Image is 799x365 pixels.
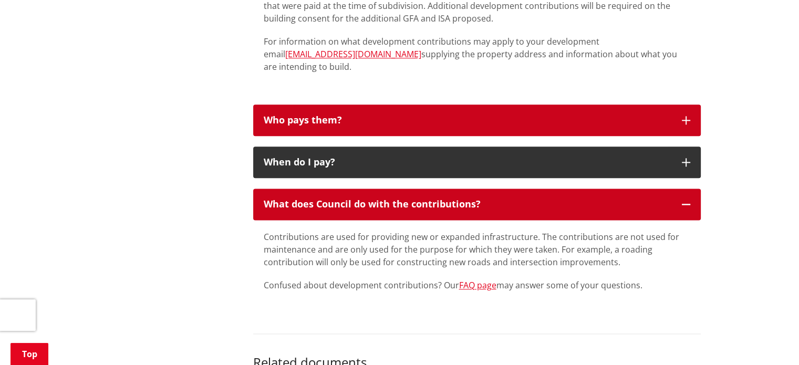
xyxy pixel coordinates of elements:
a: [EMAIL_ADDRESS][DOMAIN_NAME] [285,48,421,60]
p: For information on what development contributions may apply to your development email supplying t... [264,35,690,73]
div: What does Council do with the contributions? [264,199,671,210]
p: Confused about development contributions? Our may answer some of your questions. [264,279,690,291]
div: When do I pay? [264,157,671,168]
button: Who pays them? [253,105,701,136]
a: FAQ page [459,279,496,291]
p: Contributions are used for providing new or expanded infrastructure. The contributions are not us... [264,231,690,268]
a: Top [11,343,48,365]
button: What does Council do with the contributions? [253,189,701,220]
iframe: Messenger Launcher [751,321,788,359]
div: Who pays them? [264,115,671,126]
button: When do I pay? [253,147,701,178]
